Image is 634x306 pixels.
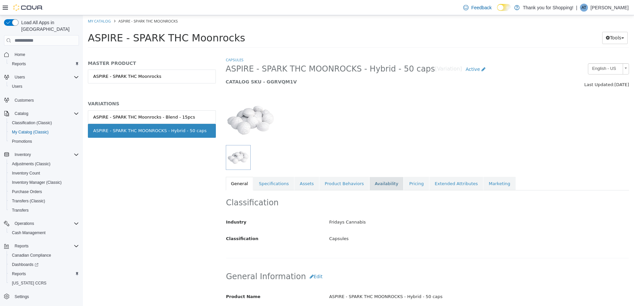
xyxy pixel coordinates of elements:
span: ASPIRE - SPARK THC MOONROCKS - Hybrid - 50 caps [143,49,352,59]
a: Cash Management [9,229,48,237]
span: Reports [9,270,79,278]
button: Inventory [12,151,33,159]
p: Thank you for Shopping! [523,4,574,12]
a: Customers [12,96,36,104]
p: [PERSON_NAME] [591,4,629,12]
a: Home [12,51,28,59]
span: ASPIRE - SPARK THC Moonrocks [35,3,95,8]
span: Product Name [143,279,178,284]
h2: Classification [143,182,546,193]
span: English - US [505,48,537,59]
span: [US_STATE] CCRS [12,280,46,286]
button: Tools [519,17,545,29]
span: Reports [12,61,26,67]
span: Dashboards [9,261,79,269]
span: Reports [12,271,26,277]
a: Canadian Compliance [9,251,54,259]
a: My Catalog [5,3,28,8]
span: Transfers [9,206,79,214]
a: Transfers (Classic) [9,197,48,205]
span: Inventory [15,152,31,157]
span: Dashboards [12,262,38,267]
button: Catalog [12,110,31,118]
a: Feedback [461,1,494,14]
a: Inventory Count [9,169,43,177]
a: Specifications [171,162,211,176]
h5: MASTER PRODUCT [5,45,133,51]
a: ASPIRE - SPARK THC Moonrocks [5,54,133,68]
div: ASPIRE - SPARK THC MOONROCKS - Hybrid - 50 caps [241,276,551,287]
h5: VARIATIONS [5,85,133,91]
span: Inventory Manager (Classic) [9,178,79,186]
span: Transfers (Classic) [12,198,45,204]
span: Transfers (Classic) [9,197,79,205]
h5: CATALOG SKU - GGRVQM1V [143,64,443,70]
a: Settings [12,293,32,301]
button: Reports [1,241,82,251]
small: [Variation] [352,51,379,57]
button: Reports [7,269,82,279]
a: Dashboards [7,260,82,269]
span: Industry [143,204,164,209]
button: Transfers (Classic) [7,196,82,206]
a: Reports [9,60,29,68]
button: Transfers [7,206,82,215]
span: Purchase Orders [9,188,79,196]
span: Canadian Compliance [12,253,51,258]
button: Classification (Classic) [7,118,82,127]
span: Promotions [12,139,32,144]
span: [DATE] [532,67,546,72]
input: Dark Mode [497,4,511,11]
div: Fridays Cannabis [241,201,551,213]
button: Promotions [7,137,82,146]
span: Adjustments (Classic) [9,160,79,168]
button: Adjustments (Classic) [7,159,82,169]
a: Users [9,82,25,90]
span: Home [15,52,25,57]
span: Users [12,73,79,81]
a: Adjustments (Classic) [9,160,53,168]
a: Inventory Manager (Classic) [9,178,64,186]
span: Purchase Orders [12,189,42,194]
span: Users [12,84,22,89]
span: Transfers [12,208,29,213]
a: Dashboards [9,261,41,269]
span: Promotions [9,137,79,145]
button: Users [12,73,28,81]
a: Pricing [321,162,346,176]
button: Customers [1,95,82,105]
button: Edit [223,255,243,268]
a: Extended Attributes [347,162,400,176]
span: Load All Apps in [GEOGRAPHIC_DATA] [19,19,79,32]
span: ASPIRE - SPARK THC Moonrocks [5,17,162,28]
span: Users [9,82,79,90]
span: AT [582,4,586,12]
span: Customers [15,98,34,103]
span: Last Updated: [501,67,532,72]
span: Home [12,50,79,59]
div: Capsules [241,218,551,229]
span: Operations [12,220,79,228]
span: Cash Management [9,229,79,237]
span: Classification (Classic) [12,120,52,126]
button: Reports [7,59,82,69]
span: Reports [9,60,79,68]
a: Capsules [143,42,160,47]
a: Transfers [9,206,31,214]
a: Product Behaviors [236,162,286,176]
span: Users [15,75,25,80]
span: Customers [12,96,79,104]
a: Classification (Classic) [9,119,55,127]
a: General [143,162,170,176]
a: English - US [505,48,546,59]
button: Home [1,50,82,59]
a: Marketing [401,162,433,176]
a: Purchase Orders [9,188,45,196]
span: Settings [15,294,29,299]
span: Operations [15,221,34,226]
button: Catalog [1,109,82,118]
button: Inventory Count [7,169,82,178]
span: Reports [12,242,79,250]
span: Inventory Manager (Classic) [12,180,62,185]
